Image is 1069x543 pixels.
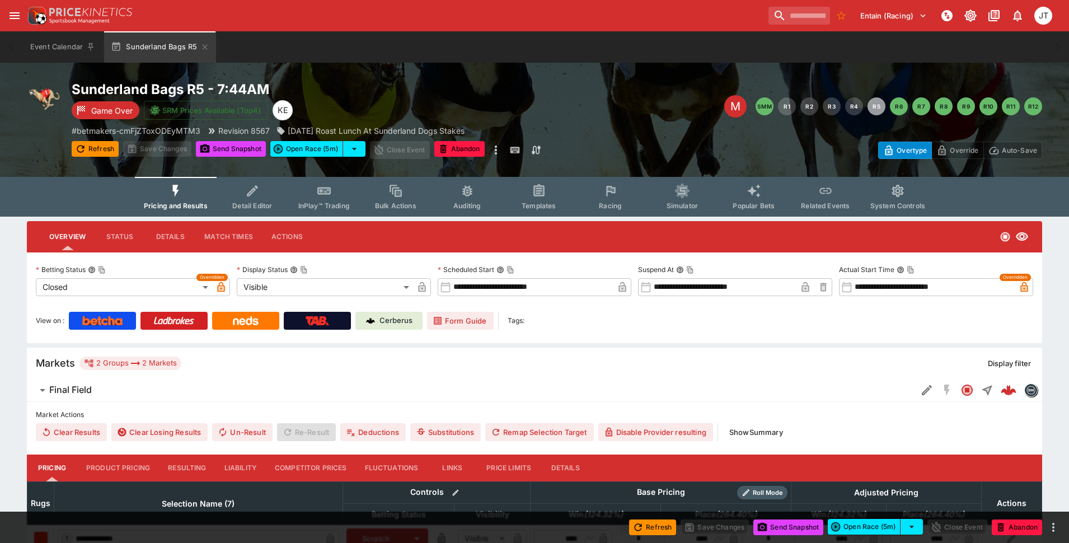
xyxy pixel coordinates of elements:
button: Notifications [1007,6,1028,26]
a: a0ae30a4-2888-475f-98ae-d26a90f24bb6 [997,379,1020,401]
button: Documentation [984,6,1004,26]
button: Un-Result [212,423,272,441]
span: Re-Result [277,423,336,441]
span: Win(124.32%) [799,508,878,521]
svg: Closed [1000,231,1011,242]
label: Tags: [508,312,524,330]
button: Fluctuations [356,455,428,481]
p: Game Over [91,105,133,116]
button: Display StatusCopy To Clipboard [290,266,298,274]
img: PriceKinetics [49,8,132,16]
span: Win(124.32%) [556,508,635,521]
button: Closed [957,380,977,400]
p: Copy To Clipboard [72,125,200,137]
div: 2 Groups 2 Markets [84,357,177,370]
div: Sunday Roast Lunch At Sunderland Dogs Stakes [276,125,465,137]
img: TabNZ [306,316,329,325]
span: Simulator [667,202,698,210]
div: Show/hide Price Roll mode configuration. [737,486,787,499]
p: Cerberus [379,315,412,326]
button: Josh Tanner [1031,3,1056,28]
th: Rugs [27,481,54,525]
em: ( 124.32 %) [584,508,623,521]
button: Straight [977,380,997,400]
a: Cerberus [355,312,423,330]
button: Refresh [72,141,119,157]
button: Deductions [340,423,406,441]
button: Override [931,142,983,159]
button: Resulting [159,455,215,481]
p: Overtype [897,144,927,156]
button: R5 [868,97,885,115]
div: split button [828,519,923,535]
button: Scheduled StartCopy To Clipboard [496,266,504,274]
button: Copy To Clipboard [507,266,514,274]
button: R10 [979,97,997,115]
em: ( 264.40 %) [923,508,964,521]
em: ( 124.32 %) [827,508,866,521]
span: Templates [522,202,556,210]
button: Auto-Save [983,142,1042,159]
span: Betting Status [359,508,438,521]
p: Override [950,144,978,156]
img: Sportsbook Management [49,18,110,24]
button: Details [145,223,195,250]
span: InPlay™ Trading [298,202,350,210]
button: Abandon [992,519,1042,535]
img: Neds [233,316,258,325]
img: greyhound_racing.png [27,81,63,116]
span: Mark an event as closed and abandoned. [992,521,1042,532]
button: Abandon [434,141,485,157]
button: R2 [800,97,818,115]
span: Auditing [453,202,481,210]
p: Suspend At [638,265,674,274]
button: Edit Detail [917,380,937,400]
button: Display filter [981,354,1038,372]
p: Auto-Save [1002,144,1037,156]
p: Betting Status [36,265,86,274]
p: Scheduled Start [438,265,494,274]
h2: Copy To Clipboard [72,81,557,98]
svg: Visible [1015,230,1029,244]
span: Overridden [200,274,224,281]
button: SGM Disabled [937,380,957,400]
button: select merge strategy [901,519,923,535]
button: Sunderland Bags R5 [104,31,216,63]
span: Selection Name (7) [149,497,247,511]
label: Market Actions [36,406,1033,423]
button: R4 [845,97,863,115]
div: Base Pricing [632,485,690,499]
p: [DATE] Roast Lunch At Sunderland Dogs Stakes [288,125,465,137]
button: Disable Provider resulting [598,423,713,441]
th: Controls [343,481,531,503]
span: Place(264.40%) [890,508,977,521]
button: Clear Losing Results [111,423,208,441]
span: System Controls [870,202,925,210]
th: Actions [981,481,1042,525]
button: Links [427,455,477,481]
p: Revision 8567 [218,125,270,137]
button: more [1047,521,1060,534]
button: Refresh [629,519,676,535]
button: Clear Results [36,423,107,441]
img: Betcha [82,316,123,325]
button: SMM [756,97,773,115]
div: Event type filters [135,177,934,217]
span: Visibility [463,508,522,521]
button: Suspend AtCopy To Clipboard [676,266,684,274]
button: R9 [957,97,975,115]
div: Josh Tanner [1034,7,1052,25]
button: Liability [215,455,266,481]
div: Visible [237,278,413,296]
button: Pricing [27,455,77,481]
button: Send Snapshot [753,519,823,535]
label: View on : [36,312,64,330]
div: betmakers [1024,383,1038,397]
div: split button [270,141,365,157]
button: Competitor Prices [266,455,356,481]
button: R1 [778,97,796,115]
button: Substitutions [410,423,481,441]
button: Send Snapshot [196,141,266,157]
img: Cerberus [366,316,375,325]
button: Price Limits [477,455,540,481]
